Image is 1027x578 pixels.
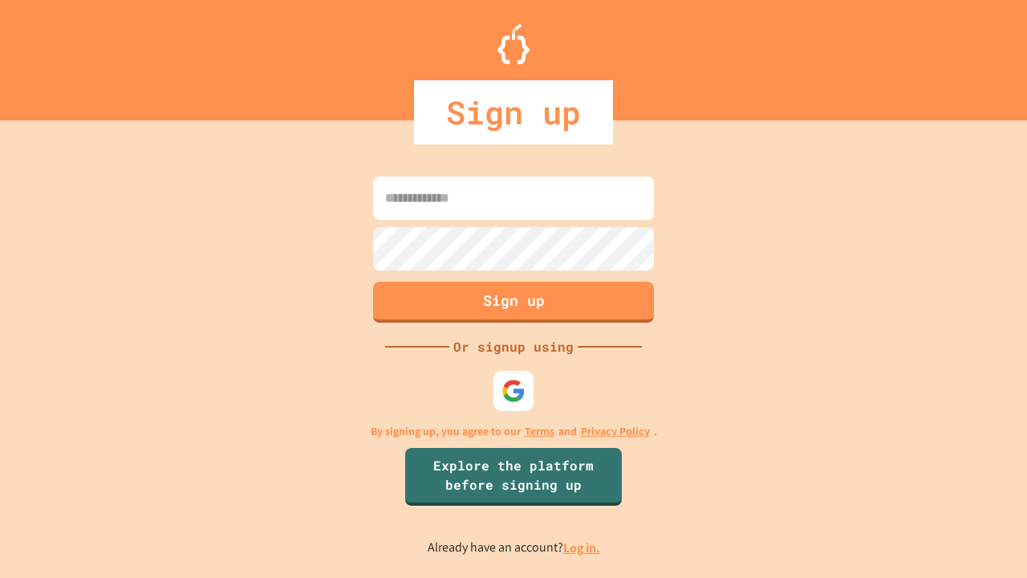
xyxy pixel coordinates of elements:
[371,423,657,440] p: By signing up, you agree to our and .
[501,379,526,403] img: google-icon.svg
[525,423,554,440] a: Terms
[428,538,600,558] p: Already have an account?
[449,337,578,356] div: Or signup using
[373,282,654,323] button: Sign up
[414,80,613,144] div: Sign up
[405,448,622,506] a: Explore the platform before signing up
[563,539,600,556] a: Log in.
[581,423,650,440] a: Privacy Policy
[497,24,530,64] img: Logo.svg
